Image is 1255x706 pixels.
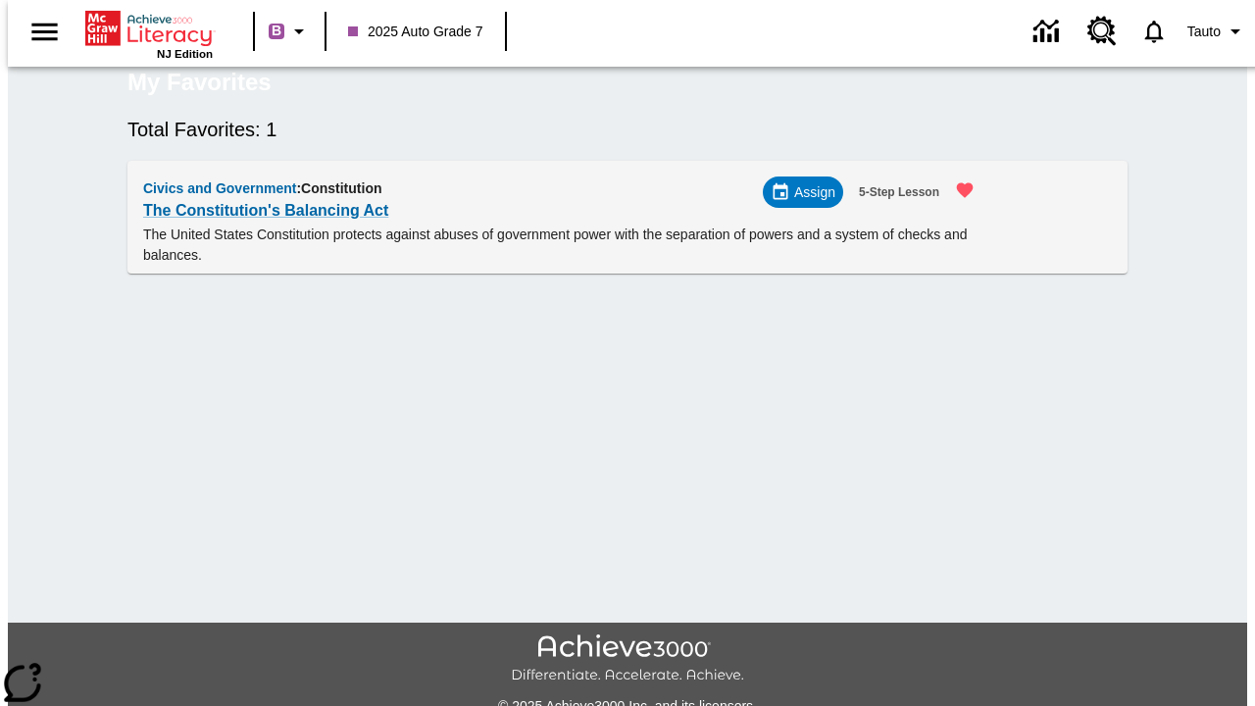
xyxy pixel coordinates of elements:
[127,67,272,98] h5: My Favorites
[85,7,213,60] div: Home
[794,182,835,203] span: Assign
[296,180,381,196] span: : Constitution
[1022,5,1076,59] a: Data Center
[143,180,296,196] span: Civics and Government
[1187,22,1221,42] span: Tauto
[143,225,986,266] p: The United States Constitution protects against abuses of government power with the separation of...
[943,169,986,212] button: Remove from Favorites
[261,14,319,49] button: Boost Class color is purple. Change class color
[143,197,388,225] a: The Constitution's Balancing Act
[763,176,843,208] div: Assign Choose Dates
[157,48,213,60] span: NJ Edition
[348,22,483,42] span: 2025 Auto Grade 7
[1180,14,1255,49] button: Profile/Settings
[1076,5,1129,58] a: Resource Center, Will open in new tab
[127,114,1128,145] h6: Total Favorites: 1
[511,634,744,684] img: Achieve3000 Differentiate Accelerate Achieve
[851,176,947,209] button: 5-Step Lesson
[16,3,74,61] button: Open side menu
[1129,6,1180,57] a: Notifications
[272,19,281,43] span: B
[859,182,939,203] span: 5-Step Lesson
[85,9,213,48] a: Home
